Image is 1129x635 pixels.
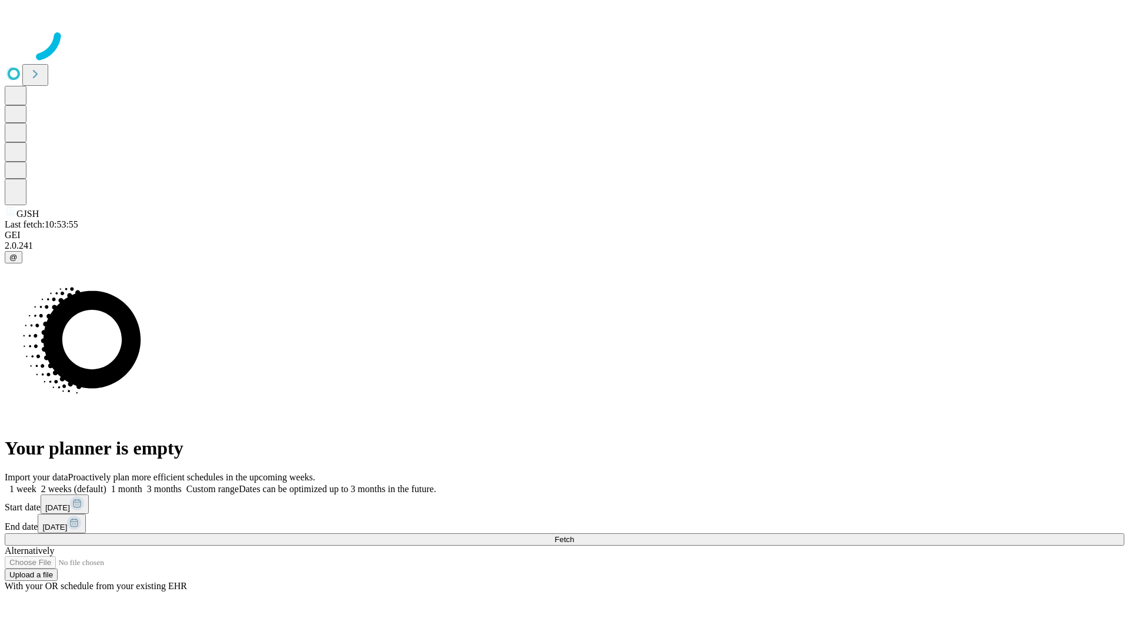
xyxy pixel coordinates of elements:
[16,209,39,219] span: GJSH
[5,240,1124,251] div: 2.0.241
[5,230,1124,240] div: GEI
[5,514,1124,533] div: End date
[5,569,58,581] button: Upload a file
[5,437,1124,459] h1: Your planner is empty
[186,484,239,494] span: Custom range
[111,484,142,494] span: 1 month
[41,494,89,514] button: [DATE]
[5,472,68,482] span: Import your data
[5,219,78,229] span: Last fetch: 10:53:55
[68,472,315,482] span: Proactively plan more efficient schedules in the upcoming weeks.
[9,253,18,262] span: @
[5,546,54,556] span: Alternatively
[5,251,22,263] button: @
[5,581,187,591] span: With your OR schedule from your existing EHR
[5,494,1124,514] div: Start date
[42,523,67,532] span: [DATE]
[38,514,86,533] button: [DATE]
[41,484,106,494] span: 2 weeks (default)
[45,503,70,512] span: [DATE]
[147,484,182,494] span: 3 months
[9,484,36,494] span: 1 week
[5,533,1124,546] button: Fetch
[555,535,574,544] span: Fetch
[239,484,436,494] span: Dates can be optimized up to 3 months in the future.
